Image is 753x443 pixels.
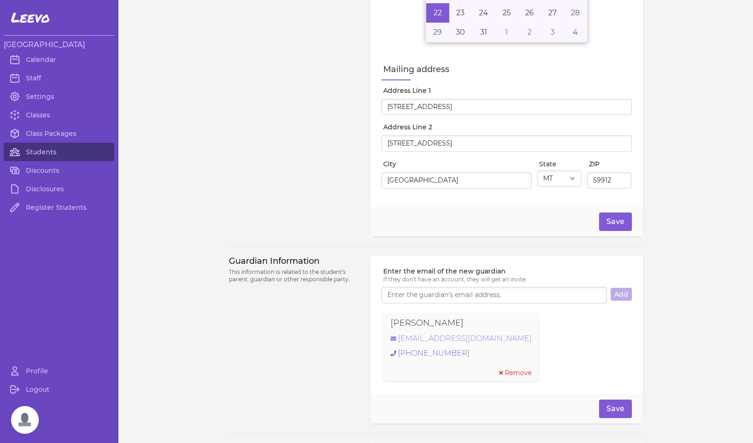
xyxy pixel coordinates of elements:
button: May 28, 2016 [564,3,587,23]
label: City [383,159,532,169]
p: This information is related to the student's parent, guardian or other responsible party. [229,268,360,283]
a: [EMAIL_ADDRESS][DOMAIN_NAME] [391,333,532,344]
abbr: May 22, 2016 [434,8,442,17]
input: Apartment or unit number, if needed [381,135,631,152]
input: Start typing your address... [381,99,631,115]
a: Register Students [4,198,114,217]
a: Students [4,143,114,161]
abbr: June 4, 2016 [573,28,578,36]
button: June 4, 2016 [564,23,587,42]
button: Save [599,400,632,418]
a: Settings [4,87,114,106]
button: Save [599,212,632,231]
button: June 2, 2016 [518,23,541,42]
abbr: May 26, 2016 [525,8,534,17]
button: May 25, 2016 [495,3,518,23]
button: May 31, 2016 [472,23,495,42]
label: Address Line 1 [383,86,631,95]
abbr: June 2, 2016 [527,28,532,36]
p: If they don't have an account, they will get an invite. [383,276,631,283]
a: Class Packages [4,124,114,143]
button: May 30, 2016 [449,23,472,42]
a: Discounts [4,161,114,180]
button: Remove [499,368,532,377]
abbr: May 27, 2016 [548,8,557,17]
a: Disclosures [4,180,114,198]
abbr: June 3, 2016 [551,28,555,36]
abbr: May 25, 2016 [502,8,511,17]
button: May 23, 2016 [449,3,472,23]
abbr: May 28, 2016 [571,8,580,17]
button: May 24, 2016 [472,3,495,23]
abbr: May 31, 2016 [480,28,487,36]
button: Add [611,288,632,301]
button: May 27, 2016 [541,3,564,23]
a: [PHONE_NUMBER] [391,348,532,359]
label: ZIP [589,159,631,169]
a: Logout [4,380,114,399]
label: Address Line 2 [383,122,631,132]
h3: [GEOGRAPHIC_DATA] [4,39,114,50]
div: Open chat [11,406,39,434]
abbr: May 29, 2016 [433,28,442,36]
button: May 26, 2016 [518,3,541,23]
button: May 22, 2016 [426,3,449,23]
span: Remove [505,368,532,377]
label: State [539,159,582,169]
input: Enter the guardian's email address. [381,287,606,303]
a: Profile [4,362,114,380]
label: Mailing address [383,63,631,76]
span: Leevo [11,9,50,26]
a: Staff [4,69,114,87]
abbr: May 30, 2016 [456,28,465,36]
button: June 1, 2016 [495,23,518,42]
abbr: May 23, 2016 [456,8,465,17]
a: Calendar [4,50,114,69]
p: [PERSON_NAME] [391,316,464,329]
a: Classes [4,106,114,124]
button: May 29, 2016 [426,23,449,42]
button: June 3, 2016 [541,23,564,42]
h3: Guardian Information [229,255,360,267]
label: Enter the email of the new guardian [383,267,631,276]
abbr: May 24, 2016 [479,8,488,17]
abbr: June 1, 2016 [505,28,508,36]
